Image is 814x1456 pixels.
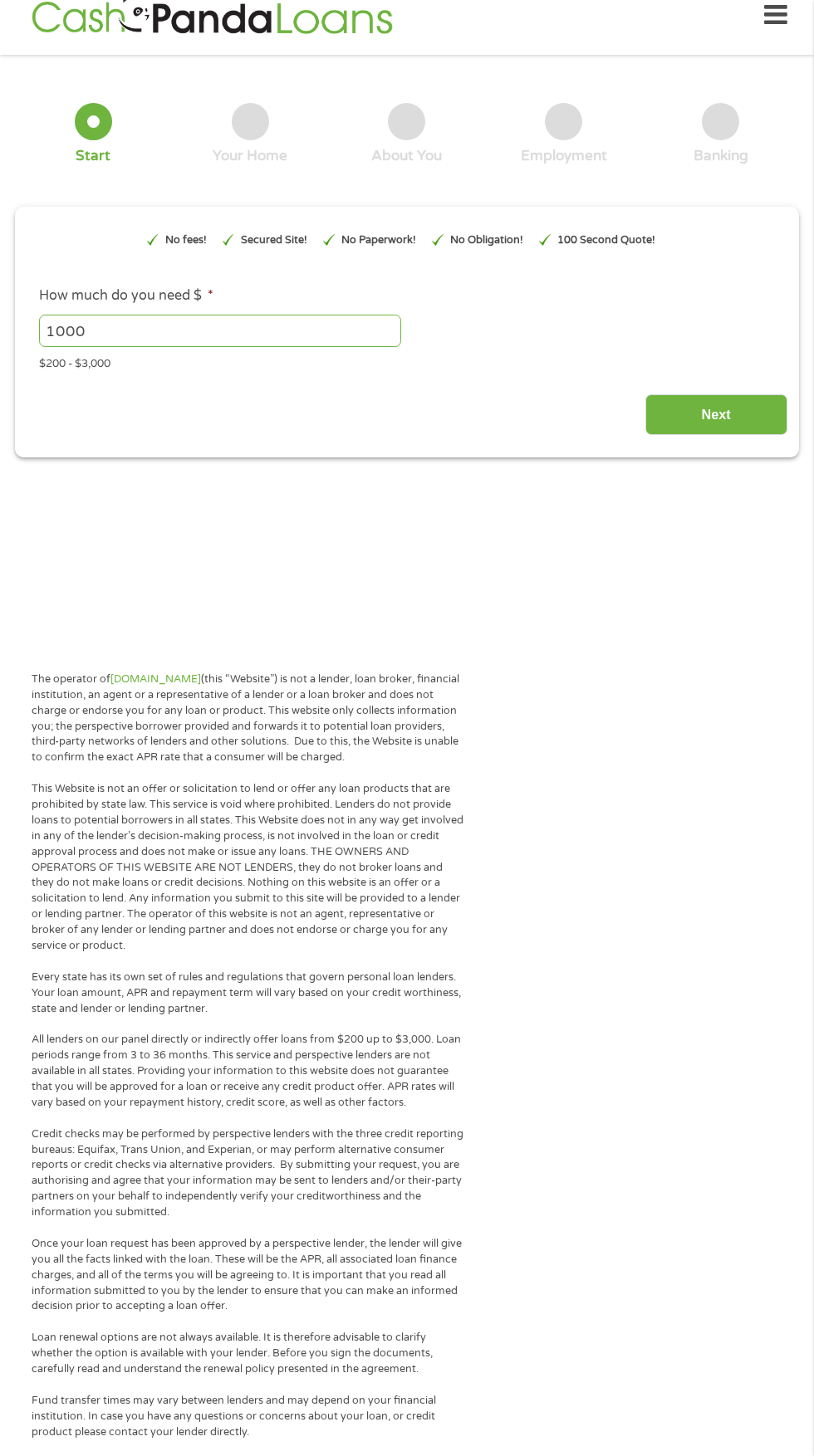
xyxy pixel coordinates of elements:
label: How much do you need $ [39,287,213,305]
p: Every state has its own set of rules and regulations that govern personal loan lenders. Your loan... [32,970,464,1017]
p: No Obligation! [450,232,523,248]
p: No Paperwork! [341,232,416,248]
input: Next [645,394,787,435]
div: Banking [694,147,748,165]
p: 100 Second Quote! [557,232,655,248]
p: All lenders on our panel directly or indirectly offer loans from $200 up to $3,000. Loan periods ... [32,1032,464,1110]
p: Fund transfer times may vary between lenders and may depend on your financial institution. In cas... [32,1393,464,1440]
p: No fees! [165,232,207,248]
p: The operator of (this “Website”) is not a lender, loan broker, financial institution, an agent or... [32,672,464,765]
p: Once your loan request has been approved by a perspective lender, the lender will give you all th... [32,1236,464,1314]
p: Credit checks may be performed by perspective lenders with the three credit reporting bureaus: Eq... [32,1126,464,1220]
div: Your Home [213,147,287,165]
div: Employment [521,147,607,165]
a: [DOMAIN_NAME] [110,672,201,686]
p: Secured Site! [241,232,307,248]
div: Start [76,147,110,165]
div: $200 - $3,000 [39,349,775,372]
p: This Website is not an offer or solicitation to lend or offer any loan products that are prohibit... [32,781,464,954]
p: Loan renewal options are not always available. It is therefore advisable to clarify whether the o... [32,1330,464,1377]
div: About You [371,147,442,165]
